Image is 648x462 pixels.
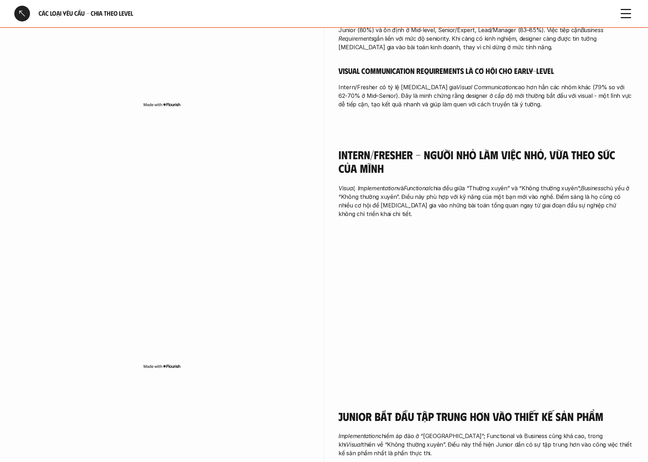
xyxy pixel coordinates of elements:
em: Visual [346,441,362,448]
iframe: Interactive or visual content [14,148,310,362]
img: Made with Flourish [143,102,181,107]
em: Visual Communication [456,84,515,91]
h4: Junior bắt đầu tập trung hơn vào thiết kế sản phẩm [338,410,634,423]
em: Business [581,185,603,192]
h6: Các loại yêu cầu - Chia theo level [39,9,609,17]
em: Visual, Implementation [338,185,397,192]
h4: Intern/Fresher - Người nhỏ làm việc nhỏ, vừa theo sức của mình [338,148,634,175]
em: Functional [404,185,430,192]
p: chiếm áp đảo ở “[GEOGRAPHIC_DATA]”; Functional và Business cũng khá cao, trong khi thiên về “Khôn... [338,432,634,457]
img: Made with Flourish [143,363,181,369]
h5: Visual Communication Requirements là cơ hội cho early-level [338,66,634,76]
em: Implementation [338,432,378,440]
p: và chia đều giữa “Thường xuyên” và “Không thường xuyên”; chủ yếu ở “Không thường xuyên”. Điều này... [338,184,634,218]
p: Chỉ 55% Intern/Fresher [MEDICAL_DATA] gia xử lý , trong khi tỷ lệ này tăng mạnh ở Junior (80%) và... [338,17,634,51]
p: Intern/Fresher có tỷ lệ [MEDICAL_DATA] gia cao hơn hẳn các nhóm khác (79% so với 62-70% ở Mid–Sen... [338,83,634,109]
